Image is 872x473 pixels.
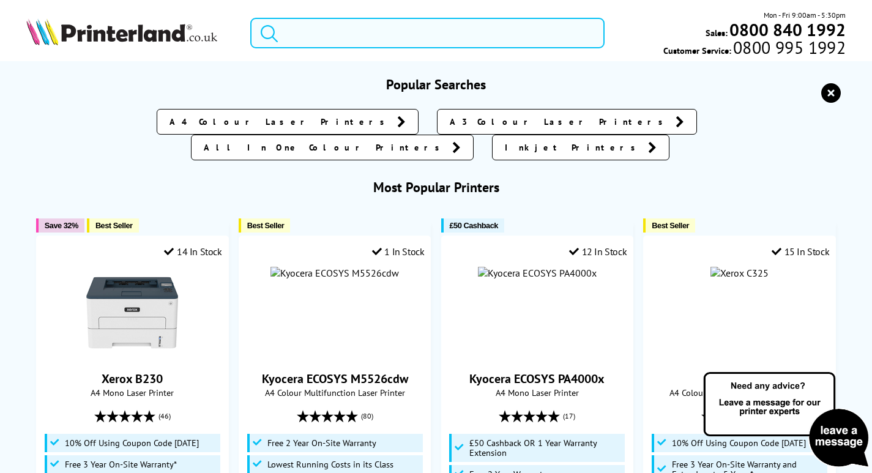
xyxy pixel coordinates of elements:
span: A4 Mono Laser Printer [43,387,222,398]
h3: Most Popular Printers [26,179,846,196]
button: Best Seller [643,218,695,233]
div: 12 In Stock [569,245,627,258]
span: Lowest Running Costs in its Class [267,460,393,469]
div: 14 In Stock [164,245,222,258]
a: A4 Colour Laser Printers [157,109,419,135]
span: 10% Off Using Coupon Code [DATE] [672,438,806,448]
img: Xerox C325 [710,267,769,279]
a: A3 Colour Laser Printers [437,109,697,135]
span: A4 Mono Laser Printer [448,387,627,398]
span: Free 3 Year On-Site Warranty* [65,460,177,469]
span: Customer Service: [663,42,846,56]
span: Save 32% [45,221,78,230]
span: A4 Colour Multifunction Laser Printer [650,387,829,398]
span: A4 Colour Multifunction Laser Printer [245,387,425,398]
span: Free 2 Year On-Site Warranty [267,438,376,448]
a: All In One Colour Printers [191,135,474,160]
a: Xerox B230 [86,349,178,361]
span: Best Seller [652,221,689,230]
a: Xerox B230 [102,371,163,387]
span: Best Seller [95,221,133,230]
button: Best Seller [87,218,139,233]
img: Kyocera ECOSYS M5526cdw [270,267,399,279]
button: £50 Cashback [441,218,504,233]
span: A3 Colour Laser Printers [450,116,669,128]
span: A4 Colour Laser Printers [170,116,391,128]
a: Kyocera ECOSYS M5526cdw [262,371,408,387]
h3: Popular Searches [26,76,846,93]
b: 0800 840 1992 [729,18,846,41]
span: £50 Cashback [450,221,498,230]
span: 10% Off Using Coupon Code [DATE] [65,438,199,448]
span: £50 Cashback OR 1 Year Warranty Extension [469,438,622,458]
span: (17) [563,404,575,428]
span: All In One Colour Printers [204,141,446,154]
img: Open Live Chat window [701,370,872,471]
span: Best Seller [247,221,285,230]
a: 0800 840 1992 [728,24,846,35]
img: Xerox B230 [86,267,178,359]
img: Printerland Logo [26,18,217,45]
span: Inkjet Printers [505,141,642,154]
img: Kyocera ECOSYS PA4000x [478,267,597,279]
span: Sales: [706,27,728,39]
a: Inkjet Printers [492,135,669,160]
span: (80) [361,404,373,428]
div: 15 In Stock [772,245,829,258]
a: Printerland Logo [26,18,235,48]
span: Mon - Fri 9:00am - 5:30pm [764,9,846,21]
button: Best Seller [239,218,291,233]
span: (46) [158,404,171,428]
a: Kyocera ECOSYS PA4000x [469,371,605,387]
button: Save 32% [36,218,84,233]
span: 0800 995 1992 [731,42,846,53]
div: 1 In Stock [372,245,425,258]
